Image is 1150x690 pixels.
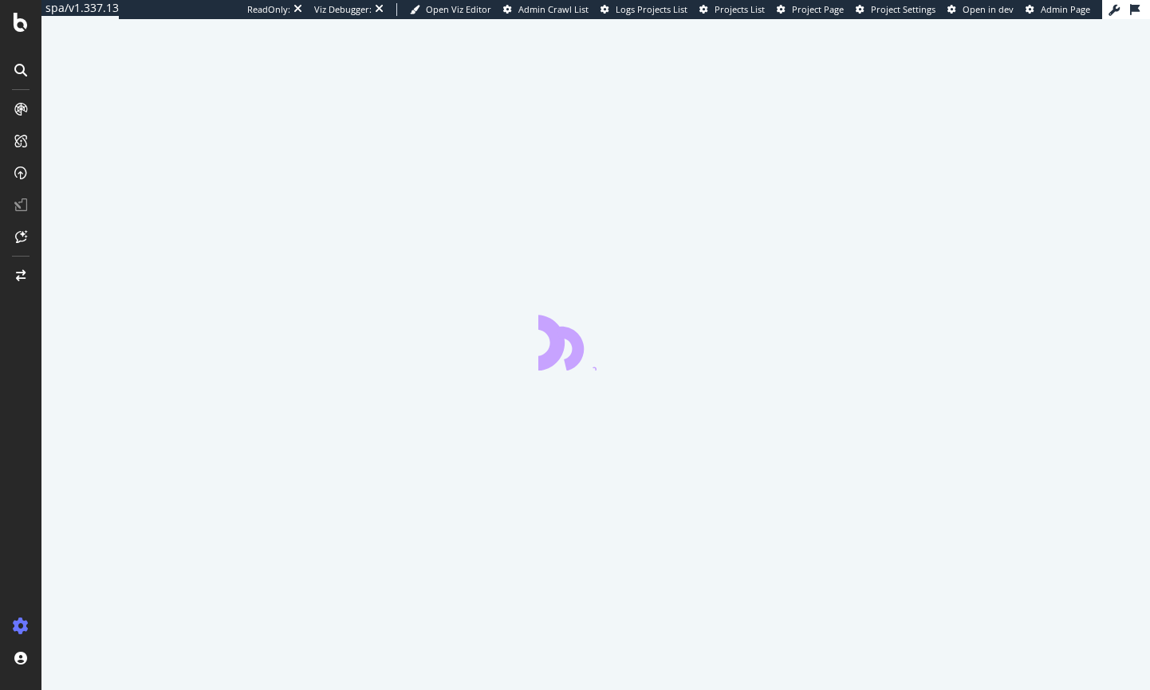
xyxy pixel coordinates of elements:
[1026,3,1090,16] a: Admin Page
[314,3,372,16] div: Viz Debugger:
[410,3,491,16] a: Open Viz Editor
[518,3,589,15] span: Admin Crawl List
[947,3,1014,16] a: Open in dev
[699,3,765,16] a: Projects List
[426,3,491,15] span: Open Viz Editor
[777,3,844,16] a: Project Page
[792,3,844,15] span: Project Page
[871,3,935,15] span: Project Settings
[247,3,290,16] div: ReadOnly:
[616,3,687,15] span: Logs Projects List
[856,3,935,16] a: Project Settings
[963,3,1014,15] span: Open in dev
[503,3,589,16] a: Admin Crawl List
[1041,3,1090,15] span: Admin Page
[538,313,653,370] div: animation
[601,3,687,16] a: Logs Projects List
[715,3,765,15] span: Projects List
